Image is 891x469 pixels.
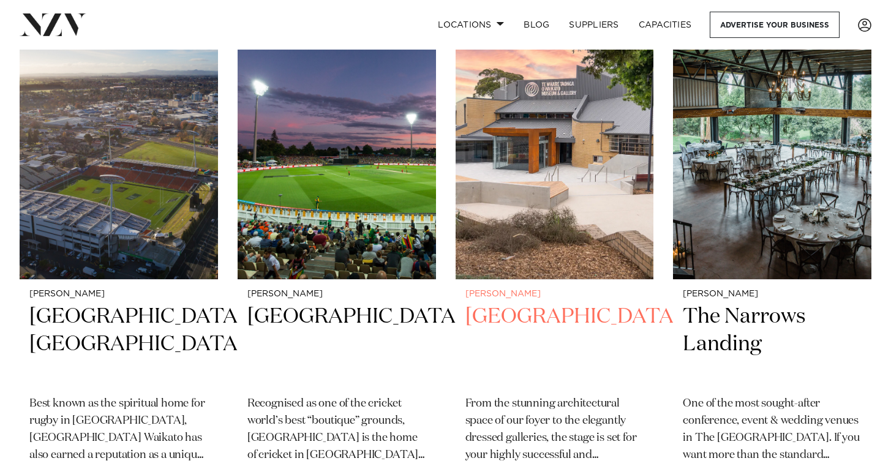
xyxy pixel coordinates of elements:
[247,290,426,299] small: [PERSON_NAME]
[683,303,862,386] h2: The Narrows Landing
[683,290,862,299] small: [PERSON_NAME]
[465,290,644,299] small: [PERSON_NAME]
[629,12,702,38] a: Capacities
[247,303,426,386] h2: [GEOGRAPHIC_DATA]
[465,303,644,386] h2: [GEOGRAPHIC_DATA]
[29,396,208,464] p: Best known as the spiritual home for rugby in [GEOGRAPHIC_DATA], [GEOGRAPHIC_DATA] Waikato has al...
[710,12,840,38] a: Advertise your business
[514,12,559,38] a: BLOG
[559,12,628,38] a: SUPPLIERS
[20,13,86,36] img: nzv-logo.png
[428,12,514,38] a: Locations
[683,396,862,464] p: One of the most sought-after conference, event & wedding venues in The [GEOGRAPHIC_DATA]. If you ...
[465,396,644,464] p: From the stunning architectural space of our foyer to the elegantly dressed galleries, the stage ...
[29,290,208,299] small: [PERSON_NAME]
[247,396,426,464] p: Recognised as one of the cricket world’s best “boutique” grounds, [GEOGRAPHIC_DATA] is the home o...
[29,303,208,386] h2: [GEOGRAPHIC_DATA] [GEOGRAPHIC_DATA]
